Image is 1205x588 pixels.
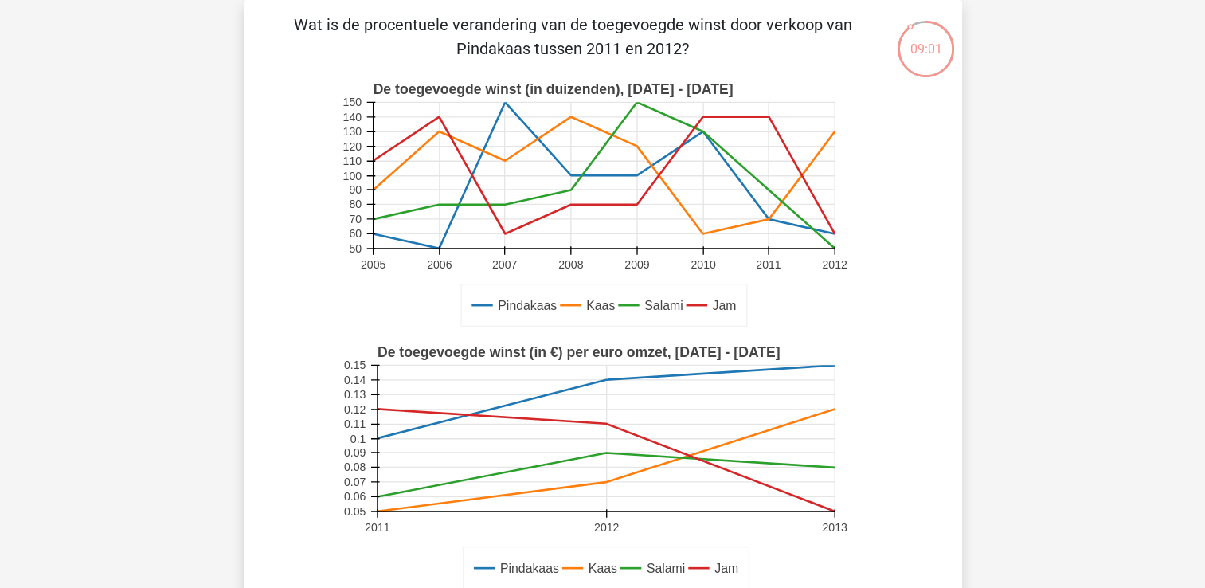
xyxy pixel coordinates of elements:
[377,344,780,360] text: De toegevoegde winst (in €) per euro omzet, [DATE] - [DATE]
[822,521,847,534] text: 2013
[342,125,362,138] text: 130
[498,299,557,312] text: Pindakaas
[646,562,684,575] text: Salami
[593,521,618,534] text: 2012
[343,476,366,488] text: 0.07
[342,155,362,167] text: 110
[756,258,781,271] text: 2011
[342,140,362,153] text: 120
[349,198,362,211] text: 80
[558,258,583,271] text: 2008
[343,446,366,459] text: 0.09
[343,505,366,518] text: 0.05
[896,19,956,59] div: 09:01
[349,242,362,255] text: 50
[712,299,736,312] text: Jam
[360,258,385,271] text: 2005
[343,403,366,416] text: 0.12
[343,374,366,386] text: 0.14
[343,461,366,474] text: 0.08
[269,13,877,61] p: Wat is de procentuele verandering van de toegevoegde winst door verkoop van Pindakaas tussen 2011...
[343,490,366,503] text: 0.06
[349,183,362,196] text: 90
[714,562,738,575] text: Jam
[365,521,389,534] text: 2011
[342,111,362,123] text: 140
[624,258,649,271] text: 2009
[499,562,558,575] text: Pindakaas
[491,258,516,271] text: 2007
[691,258,715,271] text: 2010
[644,299,683,312] text: Salami
[343,417,366,430] text: 0.11
[586,299,615,312] text: Kaas
[349,213,362,225] text: 70
[350,433,366,445] text: 0.1
[588,562,616,575] text: Kaas
[373,81,733,97] text: De toegevoegde winst (in duizenden), [DATE] - [DATE]
[427,258,452,271] text: 2006
[343,359,366,371] text: 0.15
[342,96,362,108] text: 150
[822,258,847,271] text: 2012
[343,388,366,401] text: 0.13
[342,170,362,182] text: 100
[349,227,362,240] text: 60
